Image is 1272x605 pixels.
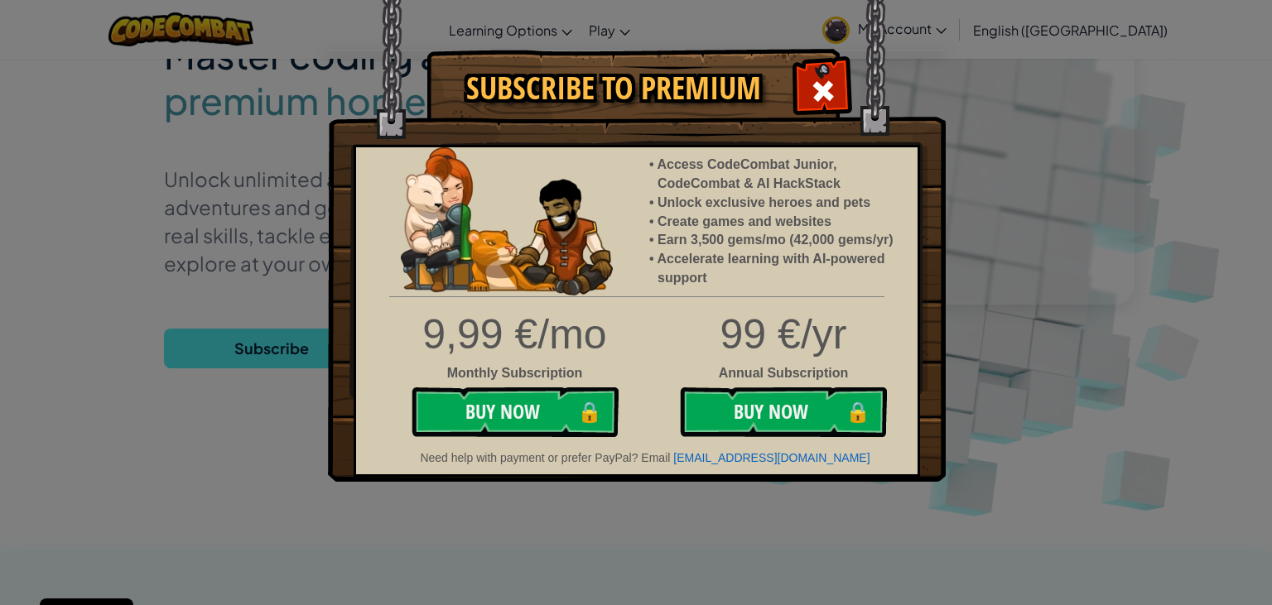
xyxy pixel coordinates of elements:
[673,451,870,464] a: [EMAIL_ADDRESS][DOMAIN_NAME]
[405,305,624,364] div: 9,99 €/mo
[658,250,901,288] li: Accelerate learning with AI-powered support
[420,451,670,464] span: Need help with payment or prefer PayPal? Email
[344,305,930,364] div: 99 €/yr
[444,71,783,106] h1: Subscribe to Premium
[658,213,901,232] li: Create games and websites
[658,156,901,194] li: Access CodeCombat Junior, CodeCombat & AI HackStack
[658,231,901,250] li: Earn 3,500 gems/mo (42,000 gems/yr)
[405,364,624,383] div: Monthly Subscription
[680,387,887,437] button: Buy Now🔒
[401,147,613,295] img: anya-and-nando-pet.webp
[658,194,901,213] li: Unlock exclusive heroes and pets
[412,387,619,437] button: Buy Now🔒
[344,364,930,383] div: Annual Subscription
